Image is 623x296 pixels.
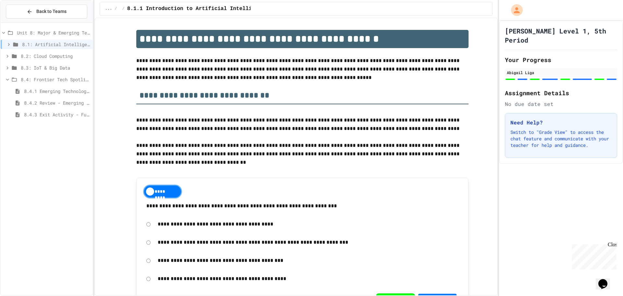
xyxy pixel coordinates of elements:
div: Abigail Liga [507,70,615,75]
span: ... [105,6,112,11]
span: Back to Teams [36,8,67,15]
span: 8.2: Cloud Computing [21,53,90,59]
div: My Account [504,3,524,18]
span: 8.3: IoT & Big Data [21,64,90,71]
span: 8.4.3 Exit Activity - Future Tech Challenge [24,111,90,118]
span: / [122,6,125,11]
h3: Need Help? [510,119,612,126]
span: 8.1: Artificial Intelligence Basics [22,41,90,48]
iframe: chat widget [596,270,617,290]
h2: Assignment Details [505,88,617,97]
div: Chat with us now!Close [3,3,45,41]
h2: Your Progress [505,55,617,64]
button: Back to Teams [6,5,87,19]
h1: [PERSON_NAME] Level 1, 5th Period [505,26,617,45]
p: Switch to "Grade View" to access the chat feature and communicate with your teacher for help and ... [510,129,612,148]
span: 8.4: Frontier Tech Spotlight [21,76,90,83]
span: / [115,6,117,11]
span: Unit 8: Major & Emerging Technologies [17,29,90,36]
iframe: chat widget [569,242,617,269]
div: No due date set [505,100,617,108]
span: 8.1.1 Introduction to Artificial Intelligence [127,5,267,13]
span: 8.4.1 Emerging Technologies: Shaping Our Digital Future [24,88,90,95]
span: 8.4.2 Review - Emerging Technologies: Shaping Our Digital Future [24,99,90,106]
